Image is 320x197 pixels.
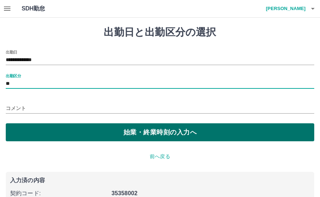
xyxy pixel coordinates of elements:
button: 始業・終業時刻の入力へ [6,123,314,141]
label: 出勤区分 [6,73,21,78]
p: 入力済の内容 [10,178,310,183]
label: 出勤日 [6,49,17,55]
h1: 出勤日と出勤区分の選択 [6,26,314,38]
p: 前へ戻る [6,153,314,160]
b: 35358002 [112,190,138,196]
